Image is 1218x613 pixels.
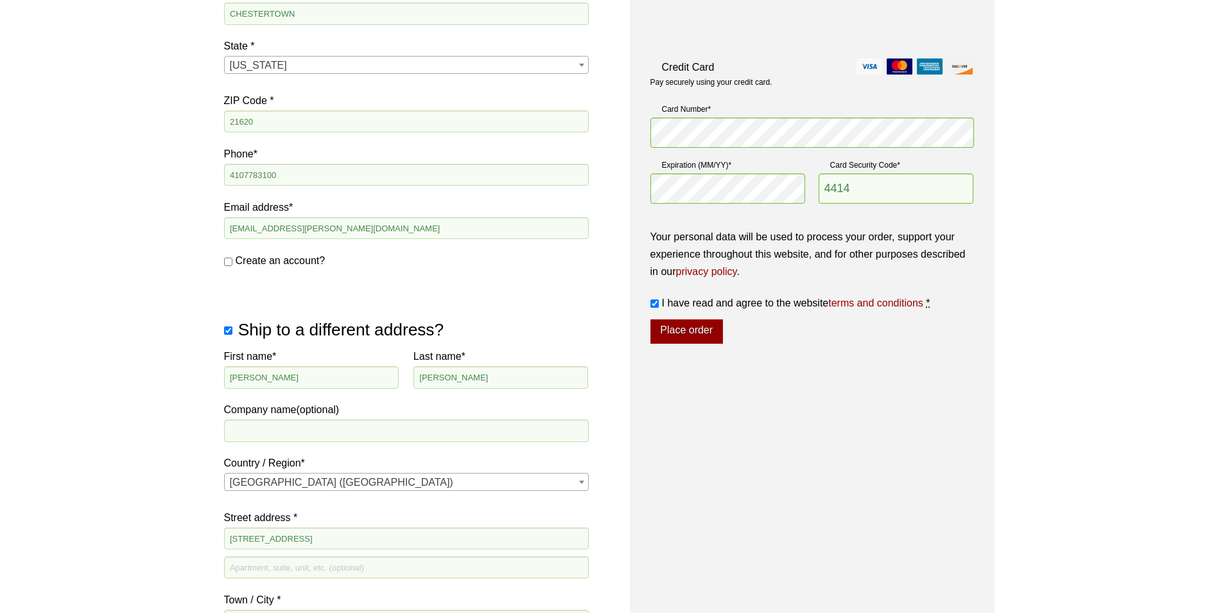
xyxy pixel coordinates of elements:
[224,37,589,55] label: State
[224,591,589,609] label: Town / City
[650,98,974,215] fieldset: Payment Info
[224,528,589,549] input: House number and street name
[662,298,923,308] span: I have read and agree to the website
[917,58,943,75] img: amex
[676,266,737,277] a: privacy policy
[224,348,589,418] label: Company name
[224,326,232,335] input: Ship to a different address?
[296,404,339,415] span: (optional)
[238,320,444,339] span: Ship to a different address?
[224,473,589,491] span: Country / Region
[224,509,589,526] label: Street address
[650,58,974,76] label: Credit Card
[225,57,588,75] span: Maryland
[224,92,589,109] label: ZIP Code
[224,199,589,216] label: Email address
[926,298,930,308] abbr: required
[224,348,399,365] label: First name
[819,173,974,204] input: CSC
[224,454,589,472] label: Country / Region
[650,159,806,172] label: Expiration (MM/YY)
[650,319,723,344] button: Place order
[887,58,912,75] img: mastercard
[224,145,589,163] label: Phone
[413,348,589,365] label: Last name
[819,159,974,172] label: Card Security Code
[857,58,882,75] img: visa
[224,556,589,578] input: Apartment, suite, unit, etc. (optional)
[224,56,589,74] span: State
[225,474,588,492] span: United States (US)
[650,103,974,116] label: Card Number
[650,299,659,308] input: I have read and agree to the websiteterms and conditions *
[650,77,974,88] p: Pay securely using your credit card.
[947,58,973,75] img: discover
[224,258,232,266] input: Create an account?
[236,255,326,266] span: Create an account?
[828,298,923,308] a: terms and conditions
[650,228,974,281] p: Your personal data will be used to process your order, support your experience throughout this we...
